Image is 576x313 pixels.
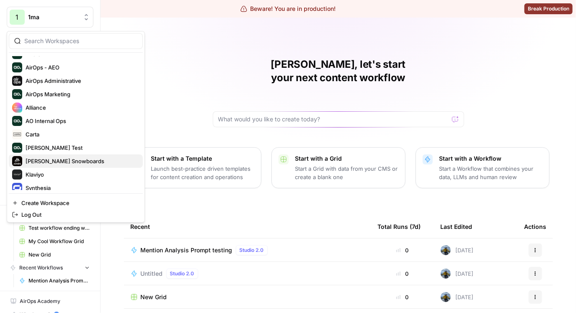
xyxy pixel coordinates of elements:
a: AirOps Academy [7,295,93,308]
p: Start a Grid with data from your CMS or create a blank one [295,164,398,181]
button: Start with a WorkflowStart a Workflow that combines your data, LLMs and human review [416,147,550,188]
span: [PERSON_NAME] Test [26,144,136,152]
img: in3glgvnhn2s7o88ssfh1l1h6f6j [441,269,451,279]
div: Workspace: 1ma [7,31,145,223]
span: Carta [26,130,136,139]
a: New Grid [15,248,93,262]
span: Studio 2.0 [240,246,264,254]
img: Synthesia Logo [12,183,22,193]
div: Actions [524,215,547,238]
input: What would you like to create today? [218,115,449,123]
div: 0 [378,293,427,301]
span: 1ma [28,13,79,21]
a: My Cool Workflow Grid [15,235,93,248]
p: Start a Workflow that combines your data, LLMs and human review [439,164,542,181]
span: Aircraft [26,50,136,58]
span: AO Internal Ops [26,117,136,125]
img: in3glgvnhn2s7o88ssfh1l1h6f6j [441,245,451,255]
span: Log Out [21,210,136,219]
div: Recent [131,215,364,238]
span: AirOps Marketing [26,90,136,98]
span: Synthesia [26,184,136,192]
p: Start with a Workflow [439,154,542,163]
p: Start with a Grid [295,154,398,163]
span: New Grid [28,251,90,259]
span: My Cool Workflow Grid [28,238,90,245]
div: 0 [378,246,427,254]
button: Recent Workflows [7,262,93,274]
span: Test workflow ending with images Grid [28,224,90,232]
span: Klaviyo [26,170,136,179]
a: Test workflow ending with images Grid [15,221,93,235]
img: AO Internal Ops Logo [12,116,22,126]
button: Break Production [524,3,573,14]
span: AirOps - AEO [26,63,136,72]
div: 0 [378,269,427,278]
a: Create Workspace [9,197,143,209]
img: Dillon Test Logo [12,143,22,153]
p: Start with a Template [151,154,254,163]
div: Total Runs (7d) [378,215,421,238]
span: Break Production [528,5,569,13]
img: Aircraft Logo [12,49,22,59]
input: Search Workspaces [24,37,137,45]
img: Carta Logo [12,129,22,139]
span: Mention Analysis Prompt testing [28,277,90,285]
img: AirOps Marketing Logo [12,89,22,99]
img: AirOps - AEO Logo [12,62,22,72]
span: AirOps Administrative [26,77,136,85]
button: Start with a TemplateLaunch best-practice driven templates for content creation and operations [127,147,261,188]
span: Untitled [141,269,163,278]
img: Jones Snowboards Logo [12,156,22,166]
button: Start with a GridStart a Grid with data from your CMS or create a blank one [271,147,406,188]
img: Klaviyo Logo [12,169,22,180]
span: Create Workspace [21,199,136,207]
div: [DATE] [441,292,474,302]
span: Mention Analysis Prompt testing [141,246,232,254]
img: AirOps Administrative Logo [12,76,22,86]
a: Mention Analysis Prompt testing [15,274,93,287]
span: Studio 2.0 [170,270,194,277]
span: AirOps Academy [20,298,90,305]
span: [PERSON_NAME] Snowboards [26,157,136,165]
a: New Grid [131,293,364,301]
div: [DATE] [441,245,474,255]
a: Log Out [9,209,143,221]
img: Alliance Logo [12,103,22,113]
div: [DATE] [441,269,474,279]
p: Launch best-practice driven templates for content creation and operations [151,164,254,181]
h1: [PERSON_NAME], let's start your next content workflow [213,58,464,85]
span: New Grid [141,293,167,301]
span: Recent Workflows [19,264,63,272]
button: Workspace: 1ma [7,7,93,28]
img: in3glgvnhn2s7o88ssfh1l1h6f6j [441,292,451,302]
a: Mention Analysis Prompt testingStudio 2.0 [131,245,364,255]
span: 1 [16,12,19,22]
span: Alliance [26,103,136,112]
div: Beware! You are in production! [240,5,336,13]
div: Last Edited [441,215,473,238]
a: UntitledStudio 2.0 [131,269,364,279]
